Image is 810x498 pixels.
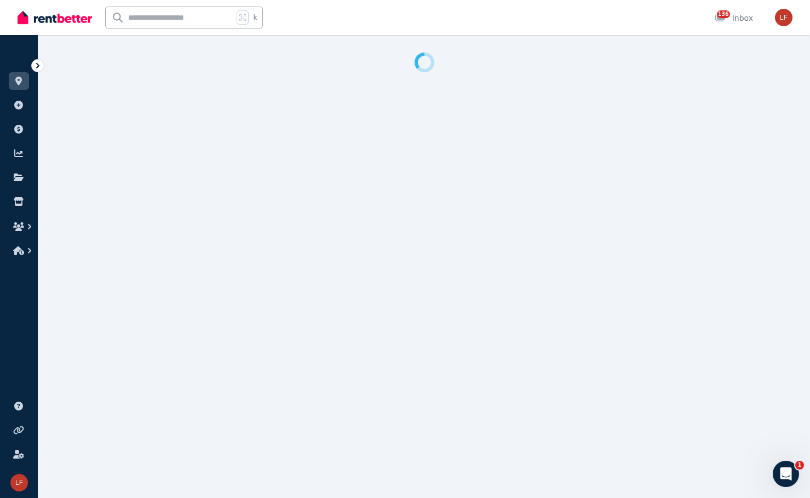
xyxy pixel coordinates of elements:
[775,9,792,26] img: Leo Fung
[715,13,753,24] div: Inbox
[10,474,28,491] img: Leo Fung
[773,461,799,487] iframe: Intercom live chat
[717,10,730,18] span: 136
[795,461,804,470] span: 1
[253,13,257,22] span: k
[18,9,92,26] img: RentBetter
